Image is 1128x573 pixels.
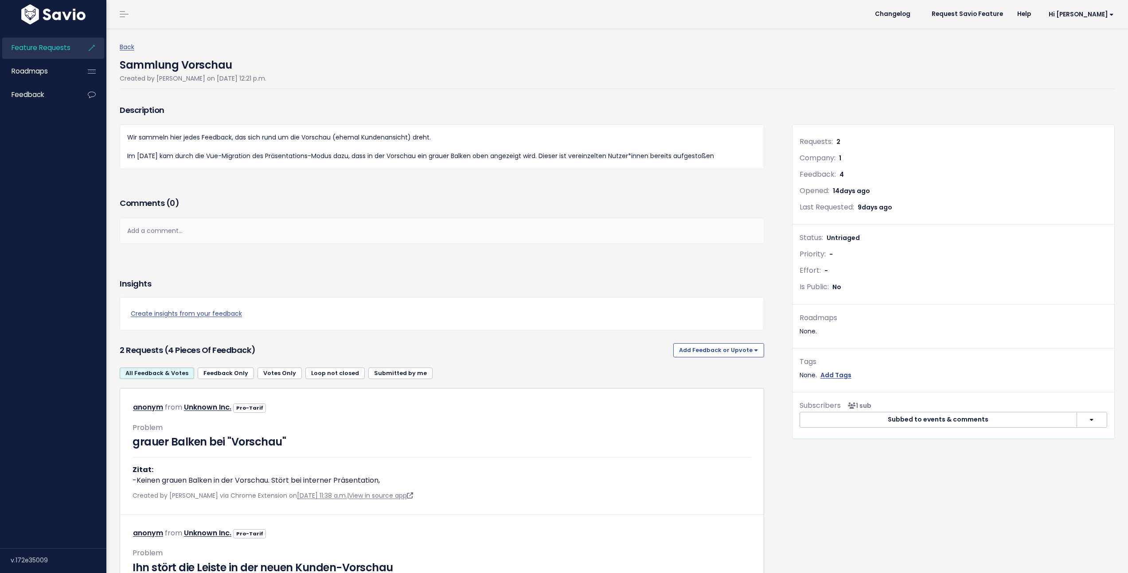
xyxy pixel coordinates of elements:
[800,249,826,259] span: Priority:
[184,528,231,538] a: Unknown Inc.
[833,186,870,195] span: 14
[800,282,829,292] span: Is Public:
[120,278,151,290] h3: Insights
[133,402,163,412] a: anonym
[133,434,751,450] h3: grauer Balken bei "Vorschau"
[184,402,231,412] a: Unknown Inc.
[824,266,828,275] span: -
[800,312,1107,325] div: Roadmaps
[133,465,153,475] strong: Zitat:
[829,250,833,259] span: -
[349,491,413,500] a: View in source app
[133,528,163,538] a: anonym
[2,38,74,58] a: Feature Requests
[2,61,74,81] a: Roadmaps
[131,308,753,319] a: Create insights from your feedback
[858,203,892,212] span: 9
[165,528,182,538] span: from
[11,549,106,572] div: v.172e35009
[827,233,860,242] span: Untriaged
[198,368,254,379] a: Feedback Only
[120,368,194,379] a: All Feedback & Votes
[832,283,841,291] span: No
[800,232,823,243] span: Status:
[844,401,871,410] span: <p><strong>Subscribers</strong><br><br> - Felix Junk<br> </p>
[1010,8,1038,21] a: Help
[862,203,892,212] span: days ago
[297,491,347,500] a: [DATE] 11:38 a.m.
[12,90,44,99] span: Feedback
[875,11,910,17] span: Changelog
[120,74,266,83] span: Created by [PERSON_NAME] on [DATE] 12:21 p.m.
[120,43,134,51] a: Back
[836,137,840,146] span: 2
[133,491,413,500] span: Created by [PERSON_NAME] via Chrome Extension on |
[800,412,1077,428] button: Subbed to events & comments
[800,202,854,212] span: Last Requested:
[2,85,74,105] a: Feedback
[127,151,757,162] p: Im [DATE] kam durch die Vue-Migration des Präsentations-Modus dazu, dass in der Vorschau ein grau...
[839,154,841,163] span: 1
[1038,8,1121,21] a: Hi [PERSON_NAME]
[673,343,764,357] button: Add Feedback or Upvote
[133,548,163,558] span: Problem
[165,402,182,412] span: from
[800,356,1107,368] div: Tags
[19,4,88,24] img: logo-white.9d6f32f41409.svg
[120,104,764,116] h3: Description
[12,43,70,52] span: Feature Requests
[258,368,302,379] a: Votes Only
[236,530,263,537] strong: Pro-Tarif
[120,53,266,73] h4: Sammlung Vorschau
[236,404,263,411] strong: Pro-Tarif
[133,422,163,433] span: Problem
[1049,11,1114,18] span: Hi [PERSON_NAME]
[127,132,757,143] p: Wir sammeln hier jedes Feedback, das sich rund um die Vorschau (ehemal Kundenansicht) dreht.
[925,8,1010,21] a: Request Savio Feature
[120,218,764,244] div: Add a comment...
[12,66,48,76] span: Roadmaps
[800,153,835,163] span: Company:
[800,186,829,196] span: Opened:
[820,370,851,381] a: Add Tags
[170,197,175,209] span: 0
[800,136,833,147] span: Requests:
[800,169,836,179] span: Feedback:
[800,400,841,410] span: Subscribers
[120,344,670,356] h3: 2 Requests (4 pieces of Feedback)
[133,465,751,486] p: -Keinen grauen Balken in der Vorschau. Stört bei interner Präsentation,
[120,197,764,209] h3: Comments ( )
[800,326,1107,337] div: None.
[839,186,870,195] span: days ago
[800,265,821,275] span: Effort:
[800,370,1107,381] div: None.
[305,368,365,379] a: Loop not closed
[839,170,844,179] span: 4
[368,368,433,379] a: Submitted by me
